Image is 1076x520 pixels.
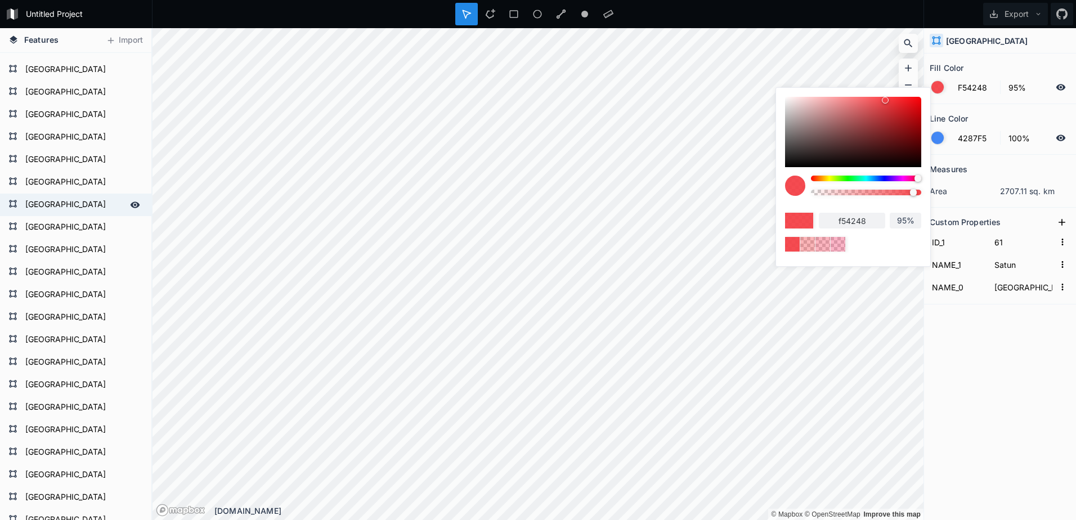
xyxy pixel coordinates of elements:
[930,185,1000,197] dt: area
[930,110,968,127] h2: Line Color
[983,3,1048,25] button: Export
[930,279,987,295] input: Name
[156,504,205,517] a: Mapbox logo
[805,510,860,518] a: OpenStreetMap
[771,510,802,518] a: Mapbox
[992,279,1055,295] input: Empty
[930,256,987,273] input: Name
[1000,185,1070,197] dd: 2707.11 sq. km
[930,59,963,77] h2: Fill Color
[214,505,923,517] div: [DOMAIN_NAME]
[863,510,921,518] a: Map feedback
[930,234,987,250] input: Name
[100,32,149,50] button: Import
[992,234,1055,250] input: Empty
[930,160,967,178] h2: Measures
[930,213,1001,231] h2: Custom Properties
[946,35,1028,47] h4: [GEOGRAPHIC_DATA]
[992,256,1055,273] input: Empty
[24,34,59,46] span: Features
